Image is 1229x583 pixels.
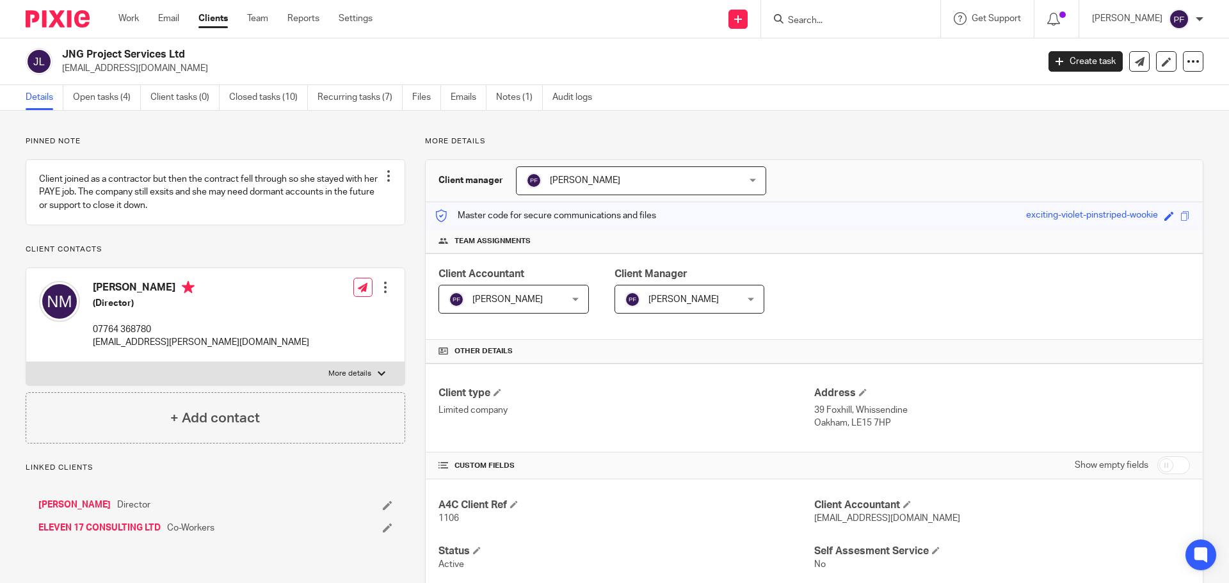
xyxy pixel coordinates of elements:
a: Settings [339,12,373,25]
h4: Client type [438,387,814,400]
i: Primary [182,281,195,294]
p: [EMAIL_ADDRESS][DOMAIN_NAME] [62,62,1029,75]
img: svg%3E [526,173,542,188]
img: svg%3E [26,48,52,75]
span: Director [117,499,150,511]
p: Master code for secure communications and files [435,209,656,222]
p: 07764 368780 [93,323,309,336]
a: [PERSON_NAME] [38,499,111,511]
p: Client contacts [26,244,405,255]
a: Team [247,12,268,25]
span: Get Support [972,14,1021,23]
span: Client Manager [614,269,687,279]
span: [EMAIL_ADDRESS][DOMAIN_NAME] [814,514,960,523]
a: Recurring tasks (7) [317,85,403,110]
p: Oakham, LE15 7HP [814,417,1190,429]
h4: Client Accountant [814,499,1190,512]
span: Co-Workers [167,522,214,534]
span: Other details [454,346,513,356]
img: svg%3E [39,281,80,322]
a: Emails [451,85,486,110]
a: Audit logs [552,85,602,110]
a: Details [26,85,63,110]
a: Notes (1) [496,85,543,110]
a: Client tasks (0) [150,85,220,110]
p: [EMAIL_ADDRESS][PERSON_NAME][DOMAIN_NAME] [93,336,309,349]
span: Active [438,560,464,569]
span: [PERSON_NAME] [648,295,719,304]
span: Team assignments [454,236,531,246]
p: 39 Foxhill, Whissendine [814,404,1190,417]
a: Files [412,85,441,110]
input: Search [787,15,902,27]
p: [PERSON_NAME] [1092,12,1162,25]
a: ELEVEN 17 CONSULTING LTD [38,522,161,534]
a: Reports [287,12,319,25]
h3: Client manager [438,174,503,187]
h4: + Add contact [170,408,260,428]
a: Work [118,12,139,25]
p: More details [328,369,371,379]
span: Client Accountant [438,269,524,279]
h4: Self Assesment Service [814,545,1190,558]
h4: CUSTOM FIELDS [438,461,814,471]
span: 1106 [438,514,459,523]
a: Closed tasks (10) [229,85,308,110]
div: exciting-violet-pinstriped-wookie [1026,209,1158,223]
p: Linked clients [26,463,405,473]
img: svg%3E [1169,9,1189,29]
a: Clients [198,12,228,25]
h4: Address [814,387,1190,400]
span: [PERSON_NAME] [550,176,620,185]
h4: Status [438,545,814,558]
span: [PERSON_NAME] [472,295,543,304]
h4: [PERSON_NAME] [93,281,309,297]
p: Limited company [438,404,814,417]
img: Pixie [26,10,90,28]
p: Pinned note [26,136,405,147]
a: Open tasks (4) [73,85,141,110]
span: No [814,560,826,569]
p: More details [425,136,1203,147]
img: svg%3E [449,292,464,307]
a: Create task [1048,51,1123,72]
h4: A4C Client Ref [438,499,814,512]
h2: JNG Project Services Ltd [62,48,836,61]
img: svg%3E [625,292,640,307]
h5: (Director) [93,297,309,310]
label: Show empty fields [1075,459,1148,472]
a: Email [158,12,179,25]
